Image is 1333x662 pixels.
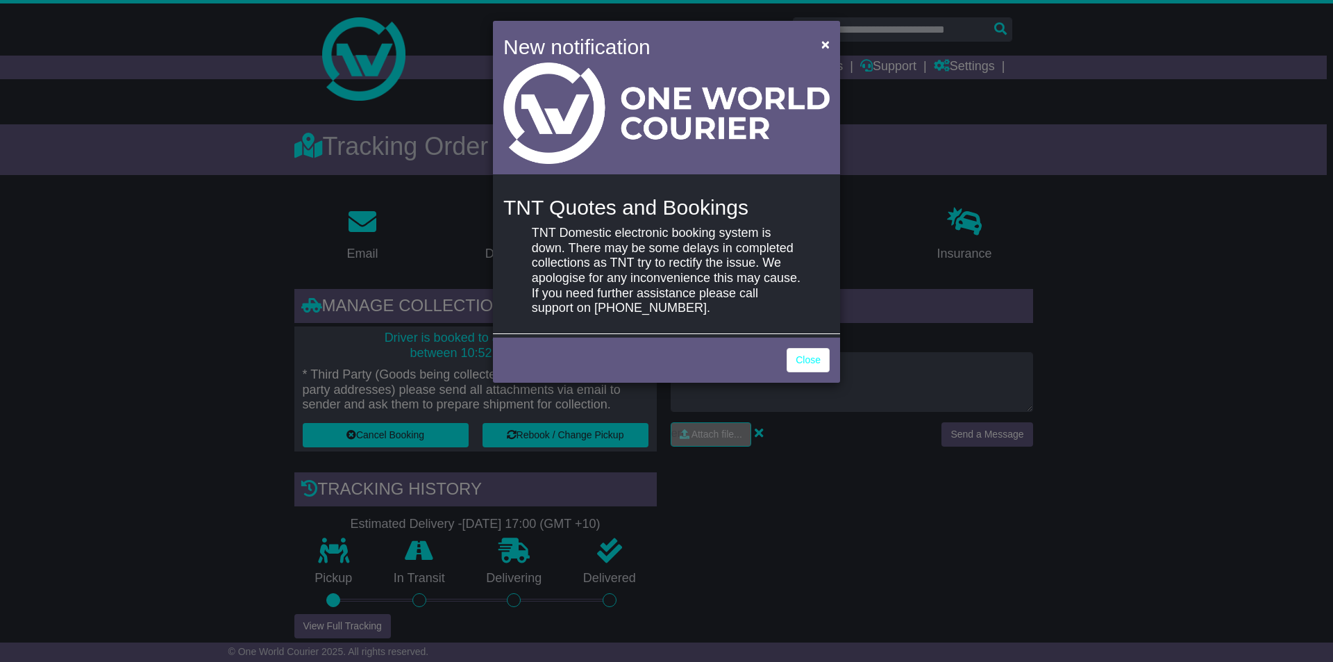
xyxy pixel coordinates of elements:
p: TNT Domestic electronic booking system is down. There may be some delays in completed collections... [532,226,801,316]
img: Light [503,63,830,164]
a: Close [787,348,830,372]
h4: TNT Quotes and Bookings [503,196,830,219]
span: × [821,36,830,52]
button: Close [814,30,837,58]
h4: New notification [503,31,801,63]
